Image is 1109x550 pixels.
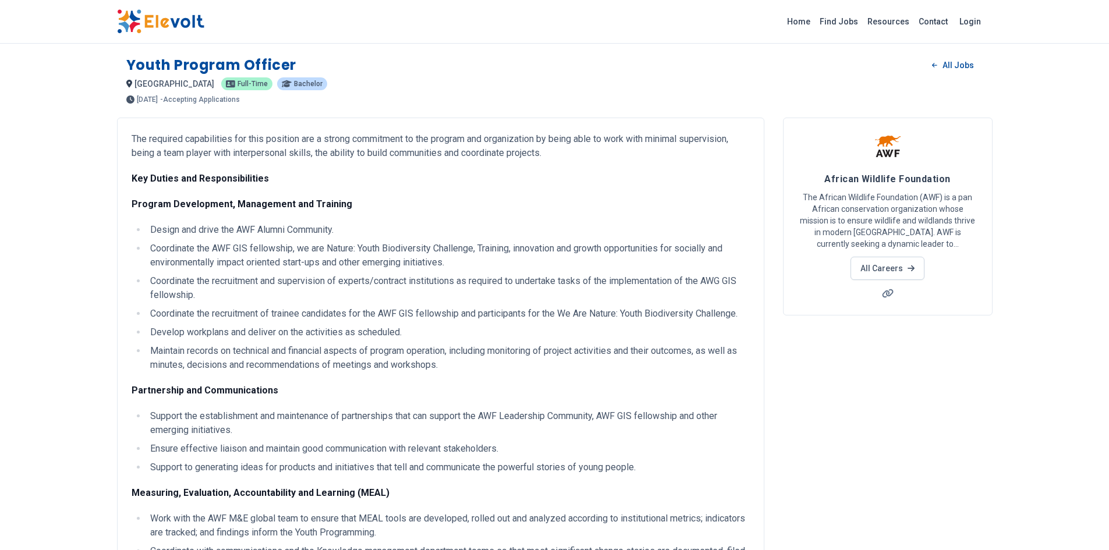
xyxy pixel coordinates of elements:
li: Support to generating ideas for products and initiatives that tell and communicate the powerful s... [147,460,750,474]
p: The African Wildlife Foundation (AWF) is a pan African conservation organization whose mission is... [798,191,978,250]
li: Coordinate the AWF GIS fellowship, we are Nature: Youth Biodiversity Challenge, Training, innovat... [147,242,750,269]
iframe: Chat Widget [1051,494,1109,550]
span: African Wildlife Foundation [824,173,950,184]
strong: Program Development, Management and Training [132,198,352,210]
span: Bachelor [294,80,323,87]
span: [DATE] [137,96,158,103]
li: Ensure effective liaison and maintain good communication with relevant stakeholders. [147,442,750,456]
li: Develop workplans and deliver on the activities as scheduled. [147,325,750,339]
p: The required capabilities for this position are a strong commitment to the program and organizati... [132,132,750,160]
a: Login [952,10,988,33]
li: Maintain records on technical and financial aspects of program operation, including monitoring of... [147,344,750,372]
iframe: Advertisement [783,329,993,492]
li: Support the establishment and maintenance of partnerships that can support the AWF Leadership Com... [147,409,750,437]
li: Design and drive the AWF Alumni Community. [147,223,750,237]
span: [GEOGRAPHIC_DATA] [134,79,214,88]
p: - Accepting Applications [160,96,240,103]
li: Coordinate the recruitment of trainee candidates for the AWF GIS fellowship and participants for ... [147,307,750,321]
strong: Partnership and Communications [132,385,278,396]
a: All Careers [851,257,924,280]
a: Resources [863,12,914,31]
img: Elevolt [117,9,204,34]
a: Home [782,12,815,31]
span: Full-time [238,80,268,87]
li: Coordinate the recruitment and supervision of experts/contract institutions as required to undert... [147,274,750,302]
a: Find Jobs [815,12,863,31]
strong: Measuring, Evaluation, Accountability and Learning (MEAL) [132,487,389,498]
a: Contact [914,12,952,31]
a: All Jobs [923,56,983,74]
h1: Youth Program Officer [126,56,297,74]
strong: Key Duties and Responsibilities [132,173,269,184]
img: African Wildlife Foundation [873,132,902,161]
li: Work with the AWF M&E global team to ensure that MEAL tools are developed, rolled out and analyze... [147,512,750,540]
